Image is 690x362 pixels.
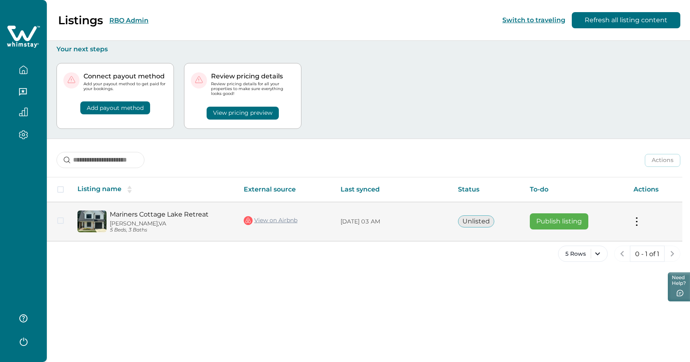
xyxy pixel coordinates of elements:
[80,101,150,114] button: Add payout method
[502,16,565,24] button: Switch to traveling
[121,185,138,194] button: sorting
[523,177,627,202] th: To-do
[530,213,588,229] button: Publish listing
[664,246,680,262] button: next page
[630,246,665,262] button: 0 - 1 of 1
[110,220,231,227] p: [PERSON_NAME], VA
[341,218,445,226] p: [DATE] 03 AM
[458,215,494,227] button: Unlisted
[452,177,523,202] th: Status
[244,215,297,226] a: View on Airbnb
[58,13,103,27] p: Listings
[207,107,279,120] button: View pricing preview
[614,246,630,262] button: previous page
[558,246,608,262] button: 5 Rows
[237,177,334,202] th: External source
[645,154,680,167] button: Actions
[635,250,659,258] p: 0 - 1 of 1
[627,177,682,202] th: Actions
[71,177,237,202] th: Listing name
[211,72,295,80] p: Review pricing details
[84,82,167,91] p: Add your payout method to get paid for your bookings.
[572,12,680,28] button: Refresh all listing content
[56,45,680,53] p: Your next steps
[334,177,452,202] th: Last synced
[110,227,231,233] p: 5 Beds, 3 Baths
[109,17,148,24] button: RBO Admin
[84,72,167,80] p: Connect payout method
[77,210,107,232] img: propertyImage_Mariners Cottage Lake Retreat
[211,82,295,97] p: Review pricing details for all your properties to make sure everything looks good!
[110,210,231,218] a: Mariners Cottage Lake Retreat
